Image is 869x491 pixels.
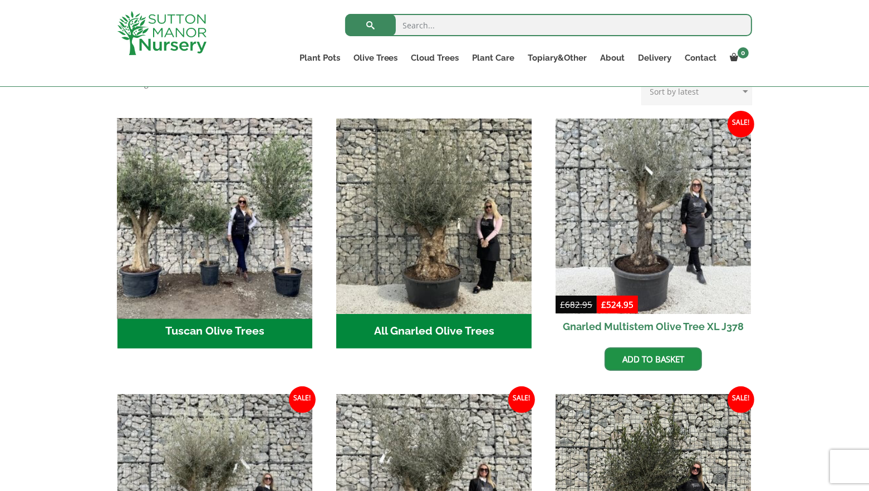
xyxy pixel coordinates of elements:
[728,111,754,138] span: Sale!
[522,50,594,66] a: Topiary&Other
[336,119,532,314] img: All Gnarled Olive Trees
[347,50,405,66] a: Olive Trees
[594,50,632,66] a: About
[293,50,347,66] a: Plant Pots
[508,386,535,413] span: Sale!
[345,14,752,36] input: Search...
[112,114,317,319] img: Tuscan Olive Trees
[679,50,724,66] a: Contact
[405,50,466,66] a: Cloud Trees
[738,47,749,58] span: 0
[336,119,532,348] a: Visit product category All Gnarled Olive Trees
[724,50,752,66] a: 0
[556,119,751,339] a: Sale! Gnarled Multistem Olive Tree XL J378
[336,314,532,348] h2: All Gnarled Olive Trees
[556,119,751,314] img: Gnarled Multistem Olive Tree XL J378
[556,314,751,339] h2: Gnarled Multistem Olive Tree XL J378
[601,299,606,310] span: £
[728,386,754,413] span: Sale!
[605,347,702,371] a: Add to basket: “Gnarled Multistem Olive Tree XL J378”
[601,299,634,310] bdi: 524.95
[632,50,679,66] a: Delivery
[560,299,592,310] bdi: 682.95
[560,299,565,310] span: £
[289,386,316,413] span: Sale!
[117,119,313,348] a: Visit product category Tuscan Olive Trees
[117,314,313,348] h2: Tuscan Olive Trees
[641,77,752,105] select: Shop order
[466,50,522,66] a: Plant Care
[117,11,207,55] img: logo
